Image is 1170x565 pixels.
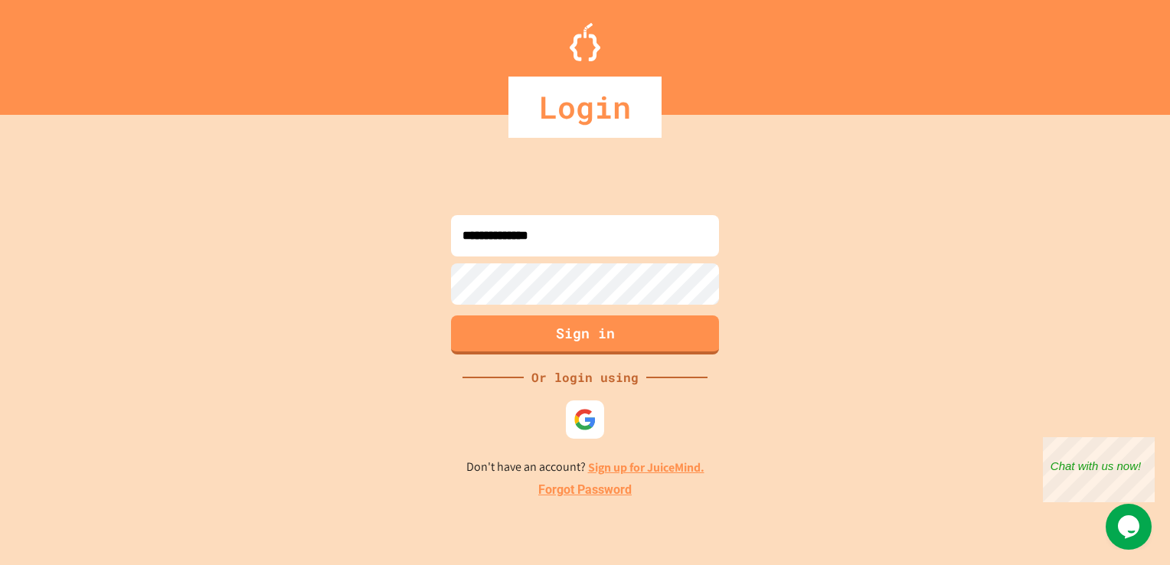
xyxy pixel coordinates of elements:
a: Forgot Password [538,481,632,499]
iframe: chat widget [1106,504,1155,550]
div: Or login using [524,368,646,387]
p: Don't have an account? [466,458,704,477]
a: Sign up for JuiceMind. [588,459,704,475]
img: Logo.svg [570,23,600,61]
img: google-icon.svg [574,408,596,431]
div: Login [508,77,662,138]
button: Sign in [451,315,719,354]
iframe: chat widget [1043,437,1155,502]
